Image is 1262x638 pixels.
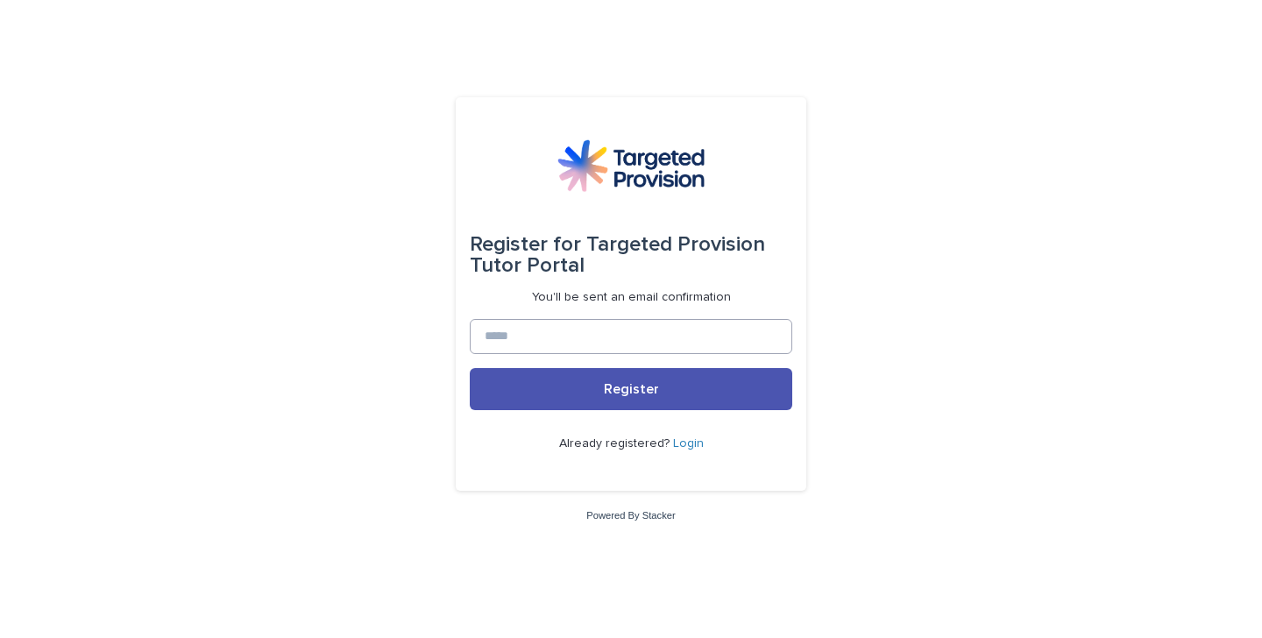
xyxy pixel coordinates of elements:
[586,510,675,521] a: Powered By Stacker
[470,368,792,410] button: Register
[532,290,731,305] p: You'll be sent an email confirmation
[559,437,673,450] span: Already registered?
[470,234,581,255] span: Register for
[557,139,705,192] img: M5nRWzHhSzIhMunXDL62
[470,220,792,290] div: Targeted Provision Tutor Portal
[604,382,659,396] span: Register
[673,437,704,450] a: Login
